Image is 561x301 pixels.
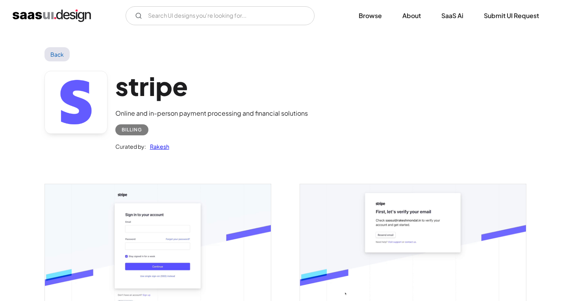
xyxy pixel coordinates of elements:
a: Rakesh [146,142,169,151]
a: home [13,9,91,22]
a: Browse [349,7,391,24]
a: SaaS Ai [432,7,473,24]
div: Billing [122,125,142,135]
a: About [393,7,430,24]
h1: stripe [115,71,308,101]
div: Online and in-person payment processing and financial solutions [115,109,308,118]
a: Back [44,47,70,61]
input: Search UI designs you're looking for... [126,6,315,25]
a: Submit UI Request [474,7,548,24]
div: Curated by: [115,142,146,151]
form: Email Form [126,6,315,25]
